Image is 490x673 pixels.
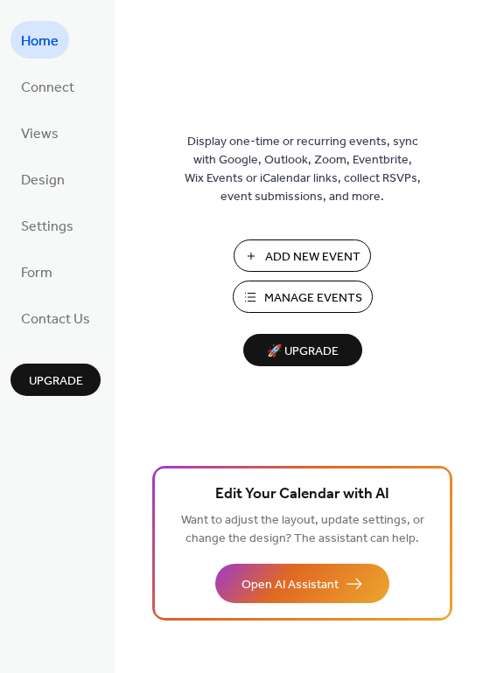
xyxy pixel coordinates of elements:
[21,167,65,194] span: Design
[185,133,421,206] span: Display one-time or recurring events, sync with Google, Outlook, Zoom, Eventbrite, Wix Events or ...
[241,576,339,594] span: Open AI Assistant
[21,213,73,240] span: Settings
[233,281,373,313] button: Manage Events
[243,334,362,366] button: 🚀 Upgrade
[215,482,389,507] span: Edit Your Calendar with AI
[264,289,362,308] span: Manage Events
[215,564,389,603] button: Open AI Assistant
[10,160,75,198] a: Design
[29,372,83,391] span: Upgrade
[181,509,424,551] span: Want to adjust the layout, update settings, or change the design? The assistant can help.
[234,239,371,272] button: Add New Event
[265,248,360,267] span: Add New Event
[10,299,101,336] a: Contact Us
[21,121,59,148] span: Views
[10,206,84,244] a: Settings
[10,67,85,105] a: Connect
[254,340,352,364] span: 🚀 Upgrade
[21,28,59,55] span: Home
[10,114,69,151] a: Views
[21,260,52,287] span: Form
[21,306,90,333] span: Contact Us
[10,364,101,396] button: Upgrade
[10,21,69,59] a: Home
[10,253,63,290] a: Form
[21,74,74,101] span: Connect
